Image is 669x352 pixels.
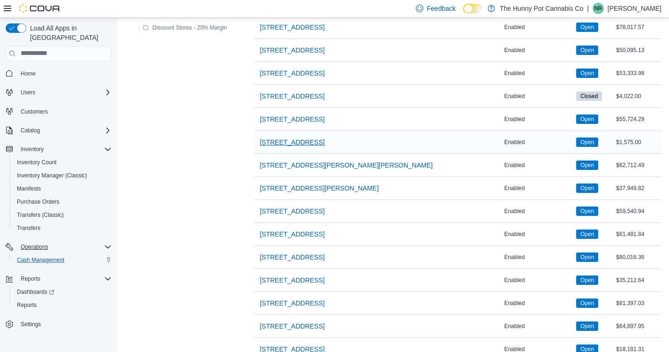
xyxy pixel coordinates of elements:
[256,41,328,60] button: [STREET_ADDRESS]
[256,156,436,175] button: [STREET_ADDRESS][PERSON_NAME][PERSON_NAME]
[17,273,44,284] button: Reports
[2,67,115,80] button: Home
[576,69,598,78] span: Open
[576,230,598,239] span: Open
[580,23,594,31] span: Open
[9,156,115,169] button: Inventory Count
[260,161,433,170] span: [STREET_ADDRESS][PERSON_NAME][PERSON_NAME]
[580,115,594,123] span: Open
[260,69,324,78] span: [STREET_ADDRESS]
[17,198,60,206] span: Purchase Orders
[2,105,115,118] button: Customers
[13,286,58,298] a: Dashboards
[502,22,574,33] div: Enabled
[13,222,112,234] span: Transfers
[580,46,594,54] span: Open
[13,209,112,221] span: Transfers (Classic)
[260,23,324,32] span: [STREET_ADDRESS]
[580,184,594,192] span: Open
[13,254,68,266] a: Cash Management
[256,133,328,152] button: [STREET_ADDRESS]
[580,253,594,261] span: Open
[502,68,574,79] div: Enabled
[502,298,574,309] div: Enabled
[593,3,604,14] div: Nolan Ryan
[17,224,40,232] span: Transfers
[576,321,598,331] span: Open
[17,256,64,264] span: Cash Management
[614,22,661,33] div: $78,017.57
[256,225,328,244] button: [STREET_ADDRESS]
[17,144,47,155] button: Inventory
[256,294,328,313] button: [STREET_ADDRESS]
[256,179,383,198] button: [STREET_ADDRESS][PERSON_NAME]
[580,138,594,146] span: Open
[21,243,48,251] span: Operations
[576,138,598,147] span: Open
[2,143,115,156] button: Inventory
[13,222,44,234] a: Transfers
[614,137,661,148] div: $1,575.00
[17,68,112,79] span: Home
[9,195,115,208] button: Purchase Orders
[2,272,115,285] button: Reports
[614,229,661,240] div: $61,481.84
[502,137,574,148] div: Enabled
[576,23,598,32] span: Open
[580,207,594,215] span: Open
[594,3,602,14] span: NR
[614,114,661,125] div: $55,724.29
[576,115,598,124] span: Open
[9,169,115,182] button: Inventory Manager (Classic)
[2,124,115,137] button: Catalog
[19,4,61,13] img: Cova
[13,170,112,181] span: Inventory Manager (Classic)
[260,92,324,101] span: [STREET_ADDRESS]
[260,184,379,193] span: [STREET_ADDRESS][PERSON_NAME]
[26,23,112,42] span: Load All Apps in [GEOGRAPHIC_DATA]
[13,299,40,311] a: Reports
[500,3,583,14] p: The Hunny Pot Cannabis Co
[580,276,594,284] span: Open
[17,241,52,253] button: Operations
[576,92,602,101] span: Closed
[256,317,328,336] button: [STREET_ADDRESS]
[9,285,115,298] a: Dashboards
[614,91,661,102] div: $4,022.00
[2,86,115,99] button: Users
[502,114,574,125] div: Enabled
[260,46,324,55] span: [STREET_ADDRESS]
[9,222,115,235] button: Transfers
[614,45,661,56] div: $50,095.13
[576,253,598,262] span: Open
[502,321,574,332] div: Enabled
[21,145,44,153] span: Inventory
[580,69,594,77] span: Open
[13,196,112,207] span: Purchase Orders
[580,299,594,307] span: Open
[502,91,574,102] div: Enabled
[256,18,328,37] button: [STREET_ADDRESS]
[13,170,91,181] a: Inventory Manager (Classic)
[21,275,40,283] span: Reports
[13,183,112,194] span: Manifests
[13,209,68,221] a: Transfers (Classic)
[502,45,574,56] div: Enabled
[17,87,112,98] span: Users
[614,68,661,79] div: $53,333.98
[256,271,328,290] button: [STREET_ADDRESS]
[17,211,64,219] span: Transfers (Classic)
[256,248,328,267] button: [STREET_ADDRESS]
[580,230,594,238] span: Open
[576,207,598,216] span: Open
[614,252,661,263] div: $80,016.36
[17,318,112,330] span: Settings
[256,202,328,221] button: [STREET_ADDRESS]
[2,317,115,331] button: Settings
[21,89,35,96] span: Users
[260,253,324,262] span: [STREET_ADDRESS]
[9,253,115,267] button: Cash Management
[13,196,63,207] a: Purchase Orders
[17,273,112,284] span: Reports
